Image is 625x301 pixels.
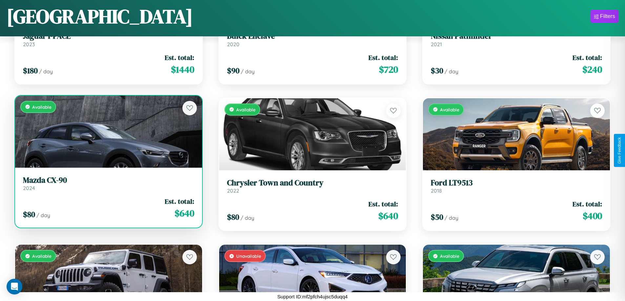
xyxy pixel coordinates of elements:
[165,197,194,206] span: Est. total:
[227,178,398,194] a: Chrysler Town and Country2022
[431,41,442,47] span: 2021
[227,31,398,47] a: Buick Enclave2020
[582,63,602,76] span: $ 240
[431,178,602,188] h3: Ford LT9513
[617,137,622,164] div: Give Feedback
[431,212,443,222] span: $ 50
[445,215,458,221] span: / day
[32,253,52,259] span: Available
[227,212,239,222] span: $ 80
[379,63,398,76] span: $ 720
[227,31,398,41] h3: Buick Enclave
[240,215,254,221] span: / day
[368,199,398,209] span: Est. total:
[227,65,240,76] span: $ 90
[227,178,398,188] h3: Chrysler Town and Country
[600,13,615,20] div: Filters
[241,68,255,75] span: / day
[39,68,53,75] span: / day
[573,53,602,62] span: Est. total:
[23,209,35,220] span: $ 80
[227,41,240,47] span: 2020
[583,209,602,222] span: $ 400
[23,176,194,185] h3: Mazda CX-90
[227,187,239,194] span: 2022
[23,176,194,192] a: Mazda CX-902024
[591,10,618,23] button: Filters
[236,107,256,112] span: Available
[431,31,602,41] h3: Nissan Pathfinder
[32,104,52,110] span: Available
[236,253,261,259] span: Unavailable
[175,207,194,220] span: $ 640
[378,209,398,222] span: $ 640
[23,41,35,47] span: 2023
[573,199,602,209] span: Est. total:
[23,31,194,47] a: Jaguar I-PACE2023
[440,253,459,259] span: Available
[445,68,458,75] span: / day
[277,292,347,301] p: Support ID: mf2pfch4ujsc5duqq4
[23,185,35,191] span: 2024
[171,63,194,76] span: $ 1440
[431,65,443,76] span: $ 30
[36,212,50,218] span: / day
[165,53,194,62] span: Est. total:
[23,31,194,41] h3: Jaguar I-PACE
[23,65,38,76] span: $ 180
[368,53,398,62] span: Est. total:
[431,187,442,194] span: 2018
[7,279,22,294] div: Open Intercom Messenger
[431,178,602,194] a: Ford LT95132018
[440,107,459,112] span: Available
[431,31,602,47] a: Nissan Pathfinder2021
[7,3,193,30] h1: [GEOGRAPHIC_DATA]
